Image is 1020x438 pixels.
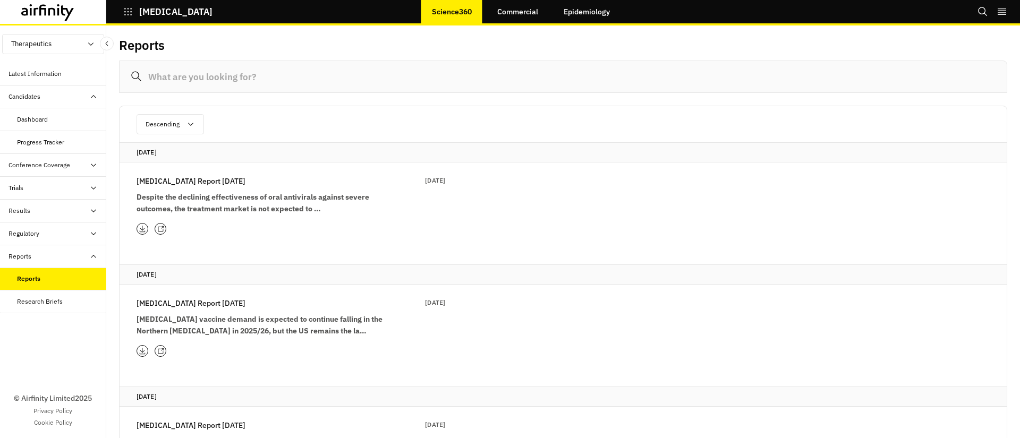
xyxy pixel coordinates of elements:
p: [DATE] [137,391,990,402]
p: [MEDICAL_DATA] [139,7,212,16]
button: Close Sidebar [100,37,114,50]
button: Search [977,3,988,21]
div: Latest Information [8,69,62,79]
strong: [MEDICAL_DATA] vaccine demand is expected to continue falling in the Northern [MEDICAL_DATA] in 2... [137,314,382,336]
button: [MEDICAL_DATA] [123,3,212,21]
div: Reports [8,252,31,261]
div: Dashboard [17,115,48,124]
div: Regulatory [8,229,39,238]
h2: Reports [119,38,165,53]
button: Therapeutics [2,34,104,54]
div: Conference Coverage [8,160,70,170]
div: Research Briefs [17,297,63,306]
p: Science360 [432,7,472,16]
p: [DATE] [425,175,445,186]
p: [DATE] [425,419,445,430]
div: Trials [8,183,23,193]
div: Results [8,206,30,216]
p: [DATE] [425,297,445,308]
p: [MEDICAL_DATA] Report [DATE] [137,297,245,309]
input: What are you looking for? [119,61,1007,93]
strong: Despite the declining effectiveness of oral antivirals against severe outcomes, the treatment mar... [137,192,369,213]
a: Privacy Policy [33,406,72,416]
p: © Airfinity Limited 2025 [14,393,92,404]
p: [DATE] [137,147,990,158]
a: Cookie Policy [34,418,72,427]
p: [MEDICAL_DATA] Report [DATE] [137,419,245,431]
div: Progress Tracker [17,138,64,147]
div: Reports [17,274,40,284]
p: [MEDICAL_DATA] Report [DATE] [137,175,245,187]
p: [DATE] [137,269,990,280]
div: Candidates [8,92,40,101]
button: Descending [137,114,204,134]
